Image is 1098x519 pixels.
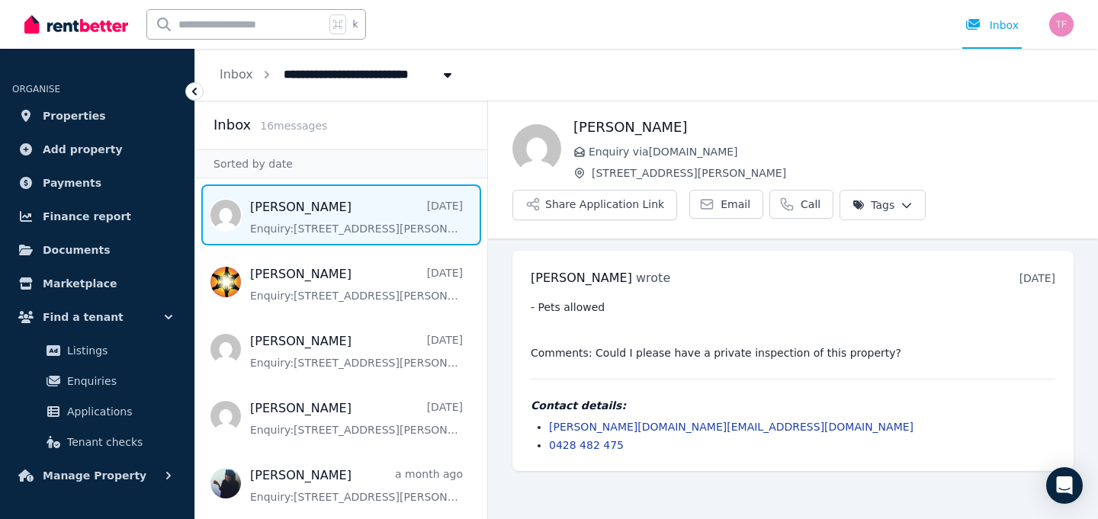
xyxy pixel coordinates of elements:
[592,165,1074,181] span: [STREET_ADDRESS][PERSON_NAME]
[220,67,253,82] a: Inbox
[67,372,170,390] span: Enquiries
[43,174,101,192] span: Payments
[531,398,1055,413] h4: Contact details:
[512,124,561,173] img: Victoria Marriott
[721,197,750,212] span: Email
[12,101,182,131] a: Properties
[250,198,463,236] a: [PERSON_NAME][DATE]Enquiry:[STREET_ADDRESS][PERSON_NAME].
[512,190,677,220] button: Share Application Link
[195,149,487,178] div: Sorted by date
[352,18,358,30] span: k
[67,341,170,360] span: Listings
[549,421,913,433] a: [PERSON_NAME][DOMAIN_NAME][EMAIL_ADDRESS][DOMAIN_NAME]
[250,265,463,303] a: [PERSON_NAME][DATE]Enquiry:[STREET_ADDRESS][PERSON_NAME].
[12,134,182,165] a: Add property
[43,140,123,159] span: Add property
[43,207,131,226] span: Finance report
[1019,272,1055,284] time: [DATE]
[12,201,182,232] a: Finance report
[1049,12,1074,37] img: Tracey Farrell
[636,271,670,285] span: wrote
[43,466,146,485] span: Manage Property
[12,84,60,95] span: ORGANISE
[67,433,170,451] span: Tenant checks
[769,190,833,219] a: Call
[531,271,632,285] span: [PERSON_NAME]
[213,114,251,136] h2: Inbox
[250,332,463,370] a: [PERSON_NAME][DATE]Enquiry:[STREET_ADDRESS][PERSON_NAME].
[43,107,106,125] span: Properties
[12,460,182,491] button: Manage Property
[531,300,1055,360] pre: - Pets allowed Comments: Could I please have a private inspection of this property?
[18,335,176,366] a: Listings
[250,466,463,505] a: [PERSON_NAME]a month agoEnquiry:[STREET_ADDRESS][PERSON_NAME].
[12,268,182,299] a: Marketplace
[260,120,327,132] span: 16 message s
[24,13,128,36] img: RentBetter
[43,308,124,326] span: Find a tenant
[801,197,820,212] span: Call
[18,427,176,457] a: Tenant checks
[573,117,1074,138] h1: [PERSON_NAME]
[250,399,463,437] a: [PERSON_NAME][DATE]Enquiry:[STREET_ADDRESS][PERSON_NAME].
[12,235,182,265] a: Documents
[18,396,176,427] a: Applications
[549,439,624,451] a: 0428 482 475
[589,144,1074,159] span: Enquiry via [DOMAIN_NAME]
[852,197,894,213] span: Tags
[965,18,1019,33] div: Inbox
[43,241,111,259] span: Documents
[67,402,170,421] span: Applications
[43,274,117,293] span: Marketplace
[689,190,763,219] a: Email
[195,49,480,101] nav: Breadcrumb
[1046,467,1083,504] div: Open Intercom Messenger
[12,302,182,332] button: Find a tenant
[840,190,926,220] button: Tags
[12,168,182,198] a: Payments
[18,366,176,396] a: Enquiries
